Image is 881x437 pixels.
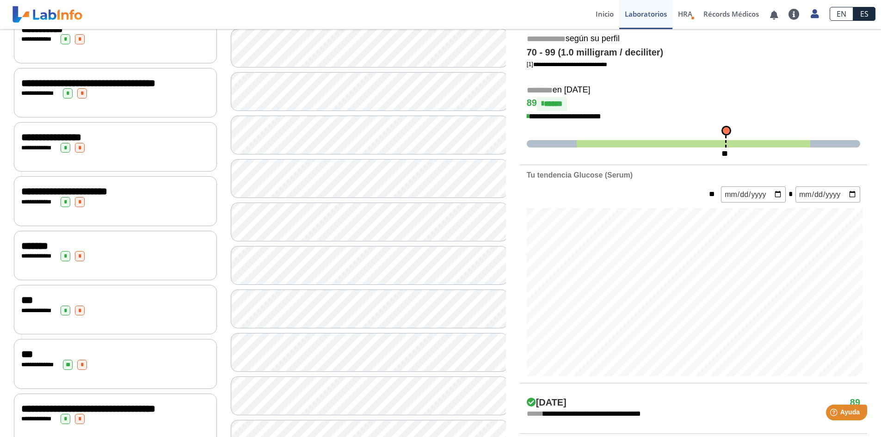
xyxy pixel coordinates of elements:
input: mm/dd/yyyy [721,186,786,203]
iframe: Help widget launcher [799,401,871,427]
h5: según su perfil [527,34,860,44]
span: HRA [678,9,692,18]
h4: 70 - 99 (1.0 milligram / deciliter) [527,47,860,58]
h5: en [DATE] [527,85,860,96]
input: mm/dd/yyyy [795,186,860,203]
h4: [DATE] [527,397,567,408]
h4: 89 [527,97,860,111]
b: Tu tendencia Glucose (Serum) [527,171,633,179]
h4: 89 [850,397,860,408]
a: ES [853,7,875,21]
a: [1] [527,61,607,68]
a: EN [830,7,853,21]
